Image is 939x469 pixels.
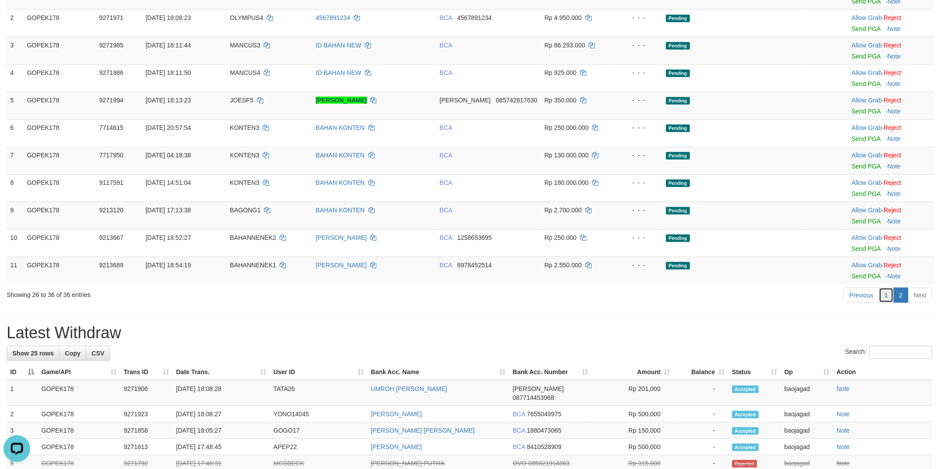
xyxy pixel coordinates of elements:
td: 6 [7,119,24,147]
td: 5 [7,92,24,119]
td: 10 [7,229,24,257]
td: · [848,119,935,147]
td: · [848,202,935,229]
a: Allow Grab [852,97,882,104]
span: Pending [666,152,690,160]
th: Balance: activate to sort column ascending [674,364,729,380]
td: [DATE] 17:48:45 [173,439,270,455]
td: 8 [7,174,24,202]
td: 9 [7,202,24,229]
span: [DATE] 18:11:50 [146,69,191,76]
td: · [848,64,935,92]
span: Rp 925.000 [544,69,576,76]
input: Search: [869,346,932,359]
div: - - - [617,68,659,77]
a: Note [888,190,901,197]
span: · [852,234,884,241]
span: Pending [666,15,690,22]
span: Rejected [732,460,757,468]
td: 4 [7,64,24,92]
a: Previous [844,288,879,303]
span: BAHANNENEK2 [230,234,276,241]
span: · [852,42,884,49]
th: Bank Acc. Name: activate to sort column ascending [367,364,509,380]
a: Note [888,273,901,280]
div: - - - [617,178,659,187]
div: - - - [617,123,659,132]
td: 3 [7,37,24,64]
a: Note [888,108,901,115]
a: Send PGA [852,53,880,60]
td: GOPEK178 [24,9,96,37]
span: BAHANNENEK1 [230,262,276,269]
span: BCA [513,427,525,434]
span: BCA [513,410,525,418]
td: GOPEK178 [24,37,96,64]
span: BAGONG1 [230,207,260,214]
span: · [852,97,884,104]
th: Action [833,364,932,380]
a: Allow Grab [852,42,882,49]
a: [PERSON_NAME] PUTRA [371,460,445,467]
span: Copy 7655049975 to clipboard [527,410,562,418]
div: - - - [617,13,659,22]
span: Rp 250.000.000 [544,124,589,131]
a: BAHAN KONTEN [316,207,365,214]
a: Allow Grab [852,14,882,21]
span: [DATE] 18:08:23 [146,14,191,21]
span: Accepted [732,386,759,393]
a: Reject [884,124,902,131]
a: Send PGA [852,190,880,197]
span: 9213689 [99,262,124,269]
a: Allow Grab [852,262,882,269]
a: Note [888,25,901,32]
td: GOPEK178 [38,380,120,406]
span: 9271986 [99,69,124,76]
td: baojagad [781,406,833,422]
span: Rp 2.550.000 [544,262,582,269]
a: Reject [884,97,902,104]
td: 9271906 [120,380,173,406]
span: [PERSON_NAME] [440,97,491,104]
td: GOPEK178 [24,229,96,257]
td: 2 [7,406,38,422]
td: TATA26 [270,380,367,406]
a: BAHAN KONTEN [316,179,365,186]
a: Note [837,443,850,450]
td: 3 [7,422,38,439]
span: Accepted [732,444,759,451]
span: Pending [666,70,690,77]
a: Note [888,245,901,252]
td: · [848,229,935,257]
td: 9271858 [120,422,173,439]
span: 7714615 [99,124,124,131]
a: Allow Grab [852,179,882,186]
span: Rp 4.950.000 [544,14,582,21]
td: · [848,257,935,284]
td: GOPEK178 [24,202,96,229]
td: [DATE] 18:08:27 [173,406,270,422]
a: Reject [884,14,902,21]
td: [DATE] 18:05:27 [173,422,270,439]
span: MANCUS3 [230,42,260,49]
a: [PERSON_NAME] [316,97,367,104]
th: Bank Acc. Number: activate to sort column ascending [509,364,592,380]
td: - [674,406,729,422]
span: [DATE] 18:54:19 [146,262,191,269]
span: BCA [513,443,525,450]
span: Rp 2.700.000 [544,207,582,214]
span: BCA [440,262,452,269]
a: Send PGA [852,135,880,142]
a: Copy [59,346,86,361]
td: GOGO17 [270,422,367,439]
a: Allow Grab [852,69,882,76]
a: CSV [86,346,110,361]
a: BAHAN KONTEN [316,152,365,159]
a: [PERSON_NAME] [PERSON_NAME] [371,427,475,434]
a: 4567891234 [316,14,351,21]
span: [DATE] 18:52:27 [146,234,191,241]
a: [PERSON_NAME] [371,443,422,450]
span: Copy 085821914363 to clipboard [529,460,570,467]
span: Copy [65,350,80,357]
a: Note [837,385,850,392]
